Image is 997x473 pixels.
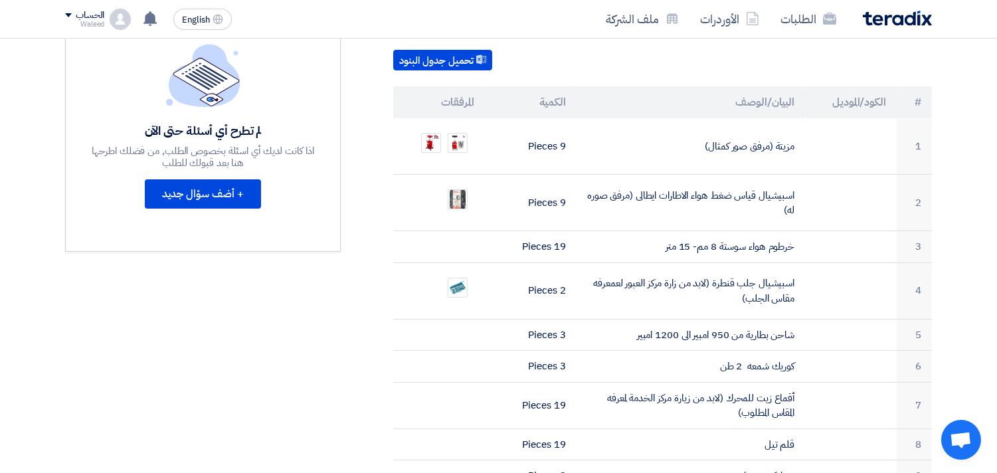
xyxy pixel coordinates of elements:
[485,319,577,351] td: 3 Pieces
[448,279,467,296] img: WhatsApp_Image__at__1758117160394.jpeg
[897,319,932,351] td: 5
[897,428,932,460] td: 8
[577,86,806,118] th: البيان/الوصف
[577,262,806,319] td: اسبيشيال جلب قنطرة (لابد من زارة مركز العبور لعمعرفه مقاس الجلب)
[173,9,232,30] button: English
[577,231,806,263] td: خرطوم هواء سوستة 8 مم- 15 متر
[485,118,577,175] td: 9 Pieces
[805,86,897,118] th: الكود/الموديل
[577,319,806,351] td: شاحن بطارية من 950 امبير الى 1200 امبير
[448,187,467,211] img: IMGWA__1758116942569.jpg
[770,3,847,35] a: الطلبات
[485,262,577,319] td: 2 Pieces
[897,262,932,319] td: 4
[577,428,806,460] td: قلم تيل
[577,118,806,175] td: مزيتة (مرفق صور كمثال)
[182,15,210,25] span: English
[941,420,981,460] div: Open chat
[577,382,806,428] td: أقماع زيت للمحرك (لابد من زيارة مركز الخدمة لمعرفه المقاس المطلوب)
[76,10,104,21] div: الحساب
[897,86,932,118] th: #
[485,175,577,231] td: 9 Pieces
[595,3,689,35] a: ملف الشركة
[393,86,485,118] th: المرفقات
[422,134,440,152] img: WhatsApp_Image__at__1758116777113.jpeg
[577,175,806,231] td: اسبيشيال قياس ضغط هواء الاطارات ايطالى (مرفق صوره له)
[577,351,806,383] td: كوريك شمعه 2 طن
[485,351,577,383] td: 3 Pieces
[65,21,104,28] div: Waleed
[485,428,577,460] td: 19 Pieces
[689,3,770,35] a: الأوردرات
[897,118,932,175] td: 1
[145,179,261,209] button: + أضف سؤال جديد
[485,382,577,428] td: 19 Pieces
[166,44,240,106] img: empty_state_list.svg
[448,134,467,152] img: WhatsApp_Image__at__1758116770919.jpeg
[897,382,932,428] td: 7
[485,86,577,118] th: الكمية
[110,9,131,30] img: profile_test.png
[897,175,932,231] td: 2
[393,50,492,71] button: تحميل جدول البنود
[90,145,316,169] div: اذا كانت لديك أي اسئلة بخصوص الطلب, من فضلك اطرحها هنا بعد قبولك للطلب
[863,11,932,26] img: Teradix logo
[90,123,316,138] div: لم تطرح أي أسئلة حتى الآن
[897,351,932,383] td: 6
[485,231,577,263] td: 19 Pieces
[897,231,932,263] td: 3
